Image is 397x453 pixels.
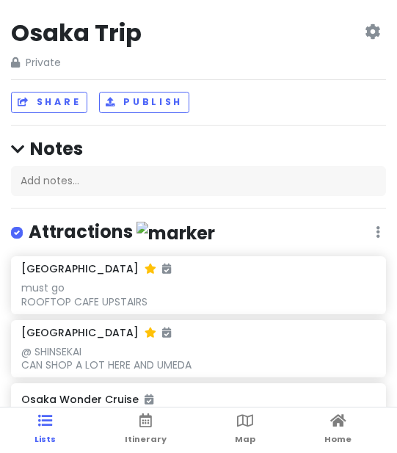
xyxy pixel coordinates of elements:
i: Starred [145,264,156,274]
span: Map [235,433,255,445]
span: Private [11,54,142,70]
h6: [GEOGRAPHIC_DATA] [21,326,171,339]
h4: Notes [11,137,386,160]
a: Home [324,407,352,453]
span: Home [324,433,352,445]
a: Itinerary [125,407,167,453]
h6: Osaka Wonder Cruise [21,393,375,406]
a: Lists [34,407,56,453]
span: Lists [34,433,56,445]
i: Added to itinerary [162,264,171,274]
i: Added to itinerary [162,327,171,338]
img: marker [136,222,215,244]
h2: Osaka Trip [11,18,142,48]
a: Map [235,407,255,453]
button: Publish [99,92,189,113]
div: Add notes... [11,166,386,197]
span: Itinerary [125,433,167,445]
i: Added to itinerary [145,394,153,405]
button: Share [11,92,87,113]
div: @ SHINSEKAI CAN SHOP A LOT HERE AND UMEDA [21,345,375,372]
div: must go ROOFTOP CAFE UPSTAIRS [21,281,375,308]
h6: [GEOGRAPHIC_DATA] [21,262,171,275]
h4: Attractions [29,220,215,244]
i: Starred [145,327,156,338]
